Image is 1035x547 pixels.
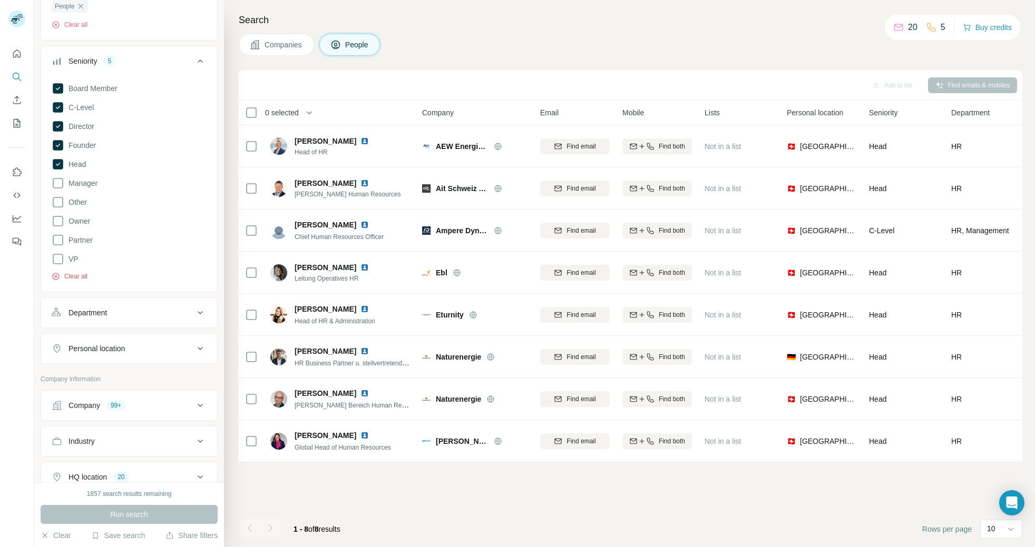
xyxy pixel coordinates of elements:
[270,306,287,323] img: Avatar
[360,431,369,440] img: LinkedIn logo
[422,184,431,193] img: Logo of Ait Schweiz AG
[540,433,610,449] button: Find email
[165,530,218,541] button: Share filters
[64,159,86,170] span: Head
[540,107,559,118] span: Email
[295,220,356,230] span: [PERSON_NAME]
[295,274,382,283] span: Leitung Operatives HR
[41,300,217,325] button: Department
[8,186,25,205] button: Use Surfe API
[659,394,685,404] span: Find both
[422,107,454,118] span: Company
[436,352,481,362] span: Naturenergie
[540,181,610,196] button: Find email
[622,138,692,154] button: Find both
[787,107,843,118] span: Personal location
[295,190,401,199] span: [PERSON_NAME] Human Resources
[270,391,287,407] img: Avatar
[64,140,96,151] span: Founder
[567,184,595,193] span: Find email
[52,272,87,281] button: Clear all
[295,430,356,441] span: [PERSON_NAME]
[436,183,489,194] span: Ait Schweiz AG
[705,395,741,403] span: Not in a list
[622,433,692,449] button: Find both
[64,235,93,245] span: Partner
[567,394,595,404] span: Find email
[422,226,431,235] img: Logo of Ampere Dynamic
[787,183,796,194] span: 🇨🇭
[869,226,894,235] span: C-Level
[436,225,489,236] span: Ampere Dynamic
[422,142,431,151] img: Logo of AEW Energie AG
[294,525,340,533] span: results
[622,181,692,196] button: Find both
[800,183,856,194] span: [GEOGRAPHIC_DATA]
[787,310,796,320] span: 🇨🇭
[8,232,25,251] button: Feedback
[787,436,796,446] span: 🇨🇭
[8,91,25,110] button: Enrich CSV
[951,225,1009,236] span: HR, Management
[64,102,94,113] span: C-Level
[345,39,369,50] span: People
[308,525,315,533] span: of
[270,138,287,155] img: Avatar
[295,444,391,451] span: Global Head of Human Resources
[567,142,595,151] span: Find email
[908,21,917,34] p: 20
[422,311,431,319] img: Logo of Eturnity
[8,209,25,228] button: Dashboard
[951,107,990,118] span: Department
[869,437,886,445] span: Head
[270,433,287,450] img: Avatar
[270,180,287,197] img: Avatar
[113,472,129,482] div: 20
[659,436,685,446] span: Find both
[540,391,610,407] button: Find email
[705,226,741,235] span: Not in a list
[436,394,481,404] span: Naturenergie
[869,107,897,118] span: Seniority
[64,197,87,207] span: Other
[787,394,796,404] span: 🇨🇭
[987,523,995,534] p: 10
[422,353,431,361] img: Logo of Naturenergie
[295,401,462,409] span: [PERSON_NAME] Bereich Human Resources | Head of HR
[800,141,856,152] span: [GEOGRAPHIC_DATA]
[436,141,489,152] span: AEW Energie AG
[422,395,431,403] img: Logo of Naturenergie
[963,20,1012,35] button: Buy credits
[787,352,796,362] span: 🇩🇪
[41,464,217,490] button: HQ location20
[800,436,856,446] span: [GEOGRAPHIC_DATA]
[951,352,962,362] span: HR
[800,225,856,236] span: [GEOGRAPHIC_DATA]
[567,310,595,320] span: Find email
[869,311,886,319] span: Head
[294,525,308,533] span: 1 - 8
[69,472,107,482] div: HQ location
[295,147,382,157] span: Head of HR
[567,226,595,235] span: Find email
[540,307,610,323] button: Find email
[64,254,79,264] span: VP
[659,226,685,235] span: Find both
[41,374,218,384] p: Company information
[295,178,356,188] span: [PERSON_NAME]
[540,349,610,365] button: Find email
[951,267,962,278] span: HR
[659,268,685,277] span: Find both
[87,489,172,499] div: 1857 search results remaining
[787,141,796,152] span: 🇨🇭
[360,179,369,187] img: LinkedIn logo
[315,525,319,533] span: 8
[55,2,74,11] span: People
[951,141,962,152] span: HR
[41,393,217,418] button: Company99+
[106,401,125,410] div: 99+
[622,391,692,407] button: Find both
[540,138,610,154] button: Find email
[622,107,644,118] span: Mobile
[360,263,369,272] img: LinkedIn logo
